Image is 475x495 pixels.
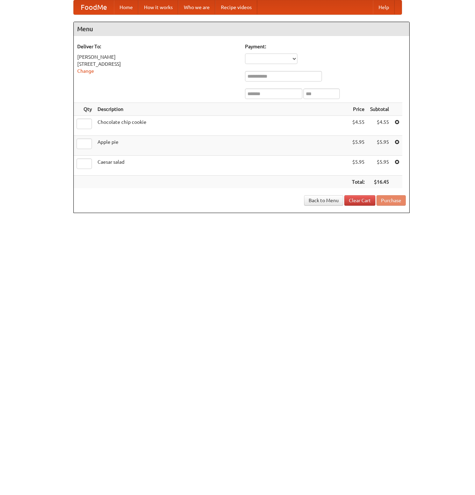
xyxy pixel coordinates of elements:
[138,0,178,14] a: How it works
[74,103,95,116] th: Qty
[95,103,349,116] th: Description
[77,43,238,50] h5: Deliver To:
[304,195,343,206] a: Back to Menu
[367,136,392,156] td: $5.95
[245,43,406,50] h5: Payment:
[349,116,367,136] td: $4.55
[114,0,138,14] a: Home
[367,116,392,136] td: $4.55
[215,0,257,14] a: Recipe videos
[95,156,349,176] td: Caesar salad
[178,0,215,14] a: Who we are
[95,136,349,156] td: Apple pie
[77,68,94,74] a: Change
[349,103,367,116] th: Price
[95,116,349,136] td: Chocolate chip cookie
[349,176,367,189] th: Total:
[349,136,367,156] td: $5.95
[367,103,392,116] th: Subtotal
[344,195,375,206] a: Clear Cart
[376,195,406,206] button: Purchase
[77,54,238,61] div: [PERSON_NAME]
[373,0,395,14] a: Help
[77,61,238,68] div: [STREET_ADDRESS]
[367,156,392,176] td: $5.95
[74,0,114,14] a: FoodMe
[74,22,409,36] h4: Menu
[349,156,367,176] td: $5.95
[367,176,392,189] th: $16.45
